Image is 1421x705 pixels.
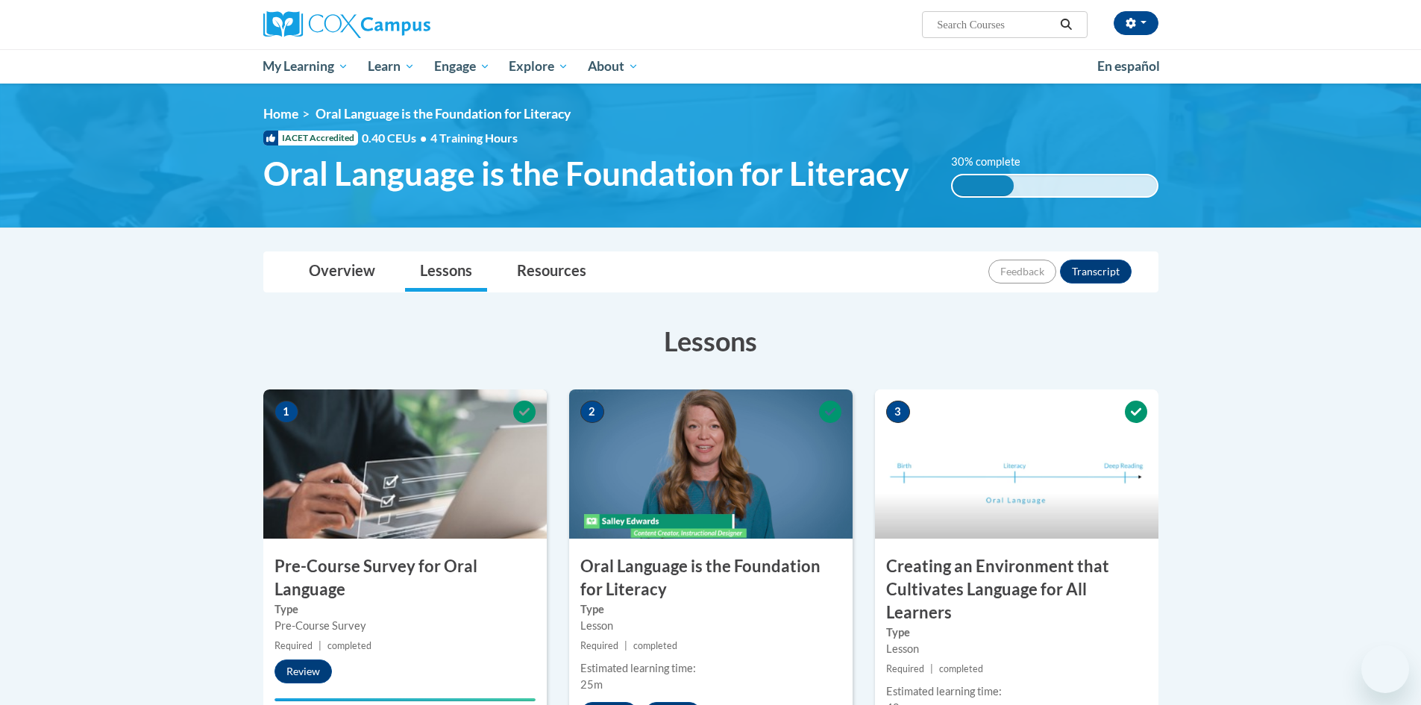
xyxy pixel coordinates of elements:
a: Engage [424,49,500,84]
img: Course Image [263,389,547,539]
img: Course Image [569,389,853,539]
span: 4 Training Hours [430,131,518,145]
a: En español [1088,51,1170,82]
div: Lesson [580,618,841,634]
div: Main menu [241,49,1181,84]
button: Search [1055,16,1077,34]
div: Pre-Course Survey [275,618,536,634]
span: Oral Language is the Foundation for Literacy [263,154,909,193]
span: completed [327,640,371,651]
span: 25m [580,678,603,691]
label: Type [275,601,536,618]
span: 3 [886,401,910,423]
a: My Learning [254,49,359,84]
a: Resources [502,252,601,292]
span: | [319,640,321,651]
span: Learn [368,57,415,75]
span: • [420,131,427,145]
span: 1 [275,401,298,423]
img: Cox Campus [263,11,430,38]
span: Oral Language is the Foundation for Literacy [316,106,571,122]
h3: Lessons [263,322,1158,360]
span: completed [633,640,677,651]
span: Required [275,640,313,651]
div: Estimated learning time: [580,660,841,677]
span: completed [939,663,983,674]
a: Learn [358,49,424,84]
input: Search Courses [935,16,1055,34]
div: 30% complete [953,175,1014,196]
iframe: Button to launch messaging window [1361,645,1409,693]
span: | [624,640,627,651]
span: My Learning [263,57,348,75]
span: Explore [509,57,568,75]
label: Type [886,624,1147,641]
a: Home [263,106,298,122]
span: Required [886,663,924,674]
label: Type [580,601,841,618]
span: 0.40 CEUs [362,130,430,146]
a: Overview [294,252,390,292]
div: Estimated learning time: [886,683,1147,700]
span: Required [580,640,618,651]
span: | [930,663,933,674]
span: IACET Accredited [263,131,358,145]
span: Engage [434,57,490,75]
button: Feedback [988,260,1056,283]
button: Transcript [1060,260,1132,283]
img: Course Image [875,389,1158,539]
h3: Oral Language is the Foundation for Literacy [569,555,853,601]
span: 2 [580,401,604,423]
button: Review [275,659,332,683]
span: En español [1097,58,1160,74]
div: Your progress [275,698,536,701]
span: About [588,57,639,75]
h3: Pre-Course Survey for Oral Language [263,555,547,601]
a: Lessons [405,252,487,292]
h3: Creating an Environment that Cultivates Language for All Learners [875,555,1158,624]
label: 30% complete [951,154,1037,170]
a: Cox Campus [263,11,547,38]
button: Account Settings [1114,11,1158,35]
div: Lesson [886,641,1147,657]
a: About [578,49,648,84]
a: Explore [499,49,578,84]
